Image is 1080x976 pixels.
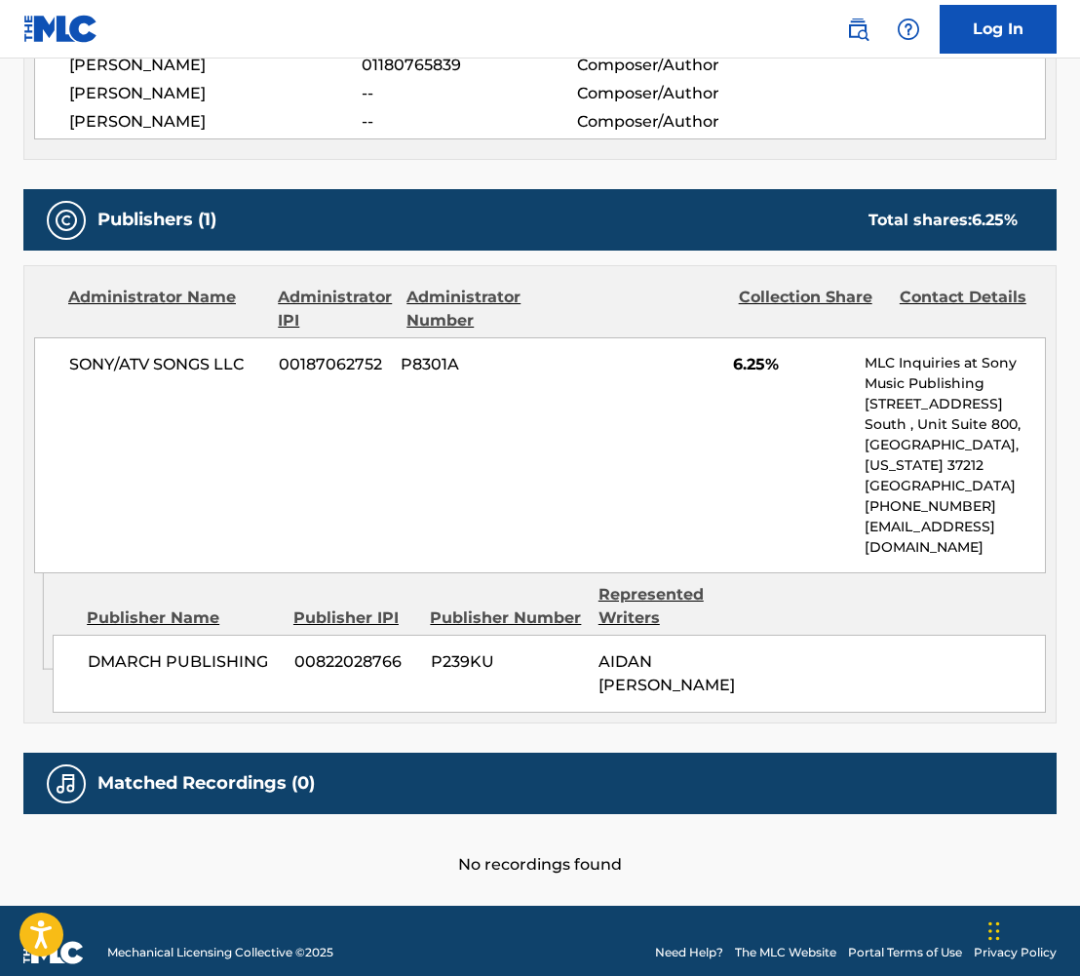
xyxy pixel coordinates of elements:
div: No recordings found [23,814,1057,877]
div: Drag [988,902,1000,960]
span: [PERSON_NAME] [69,54,362,77]
h5: Matched Recordings (0) [97,772,315,795]
span: Mechanical Licensing Collective © 2025 [107,944,333,961]
div: Represented Writers [598,583,752,630]
span: [PERSON_NAME] [69,82,362,105]
a: Need Help? [655,944,723,961]
span: 01180765839 [362,54,576,77]
p: [EMAIL_ADDRESS][DOMAIN_NAME] [865,517,1045,558]
p: [GEOGRAPHIC_DATA] [865,476,1045,496]
span: 6.25% [733,353,850,376]
span: P239KU [431,650,584,674]
span: P8301A [401,353,547,376]
div: Help [889,10,928,49]
img: search [846,18,869,41]
span: AIDAN [PERSON_NAME] [598,652,735,694]
span: 6.25 % [972,211,1018,229]
span: SONY/ATV SONGS LLC [69,353,264,376]
div: Administrator IPI [278,286,392,332]
span: [PERSON_NAME] [69,110,362,134]
img: MLC Logo [23,15,98,43]
a: The MLC Website [735,944,836,961]
div: Publisher Name [87,606,279,630]
div: Administrator Name [68,286,263,332]
a: Portal Terms of Use [848,944,962,961]
p: [GEOGRAPHIC_DATA], [US_STATE] 37212 [865,435,1045,476]
img: help [897,18,920,41]
span: 00187062752 [279,353,386,376]
a: Public Search [838,10,877,49]
div: Publisher IPI [293,606,415,630]
iframe: Chat Widget [983,882,1080,976]
div: Contact Details [900,286,1046,332]
span: DMARCH PUBLISHING [88,650,279,674]
img: Matched Recordings [55,772,78,796]
p: [STREET_ADDRESS] South , Unit Suite 800, [865,394,1045,435]
a: Privacy Policy [974,944,1057,961]
span: Composer/Author [577,110,772,134]
span: Composer/Author [577,54,772,77]
img: logo [23,941,84,964]
div: Collection Share [739,286,885,332]
div: Publisher Number [430,606,583,630]
p: MLC Inquiries at Sony Music Publishing [865,353,1045,394]
h5: Publishers (1) [97,209,216,231]
a: Log In [940,5,1057,54]
span: -- [362,82,576,105]
span: -- [362,110,576,134]
span: 00822028766 [294,650,416,674]
span: Composer/Author [577,82,772,105]
div: Administrator Number [406,286,553,332]
p: [PHONE_NUMBER] [865,496,1045,517]
img: Publishers [55,209,78,232]
div: Total shares: [868,209,1018,232]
